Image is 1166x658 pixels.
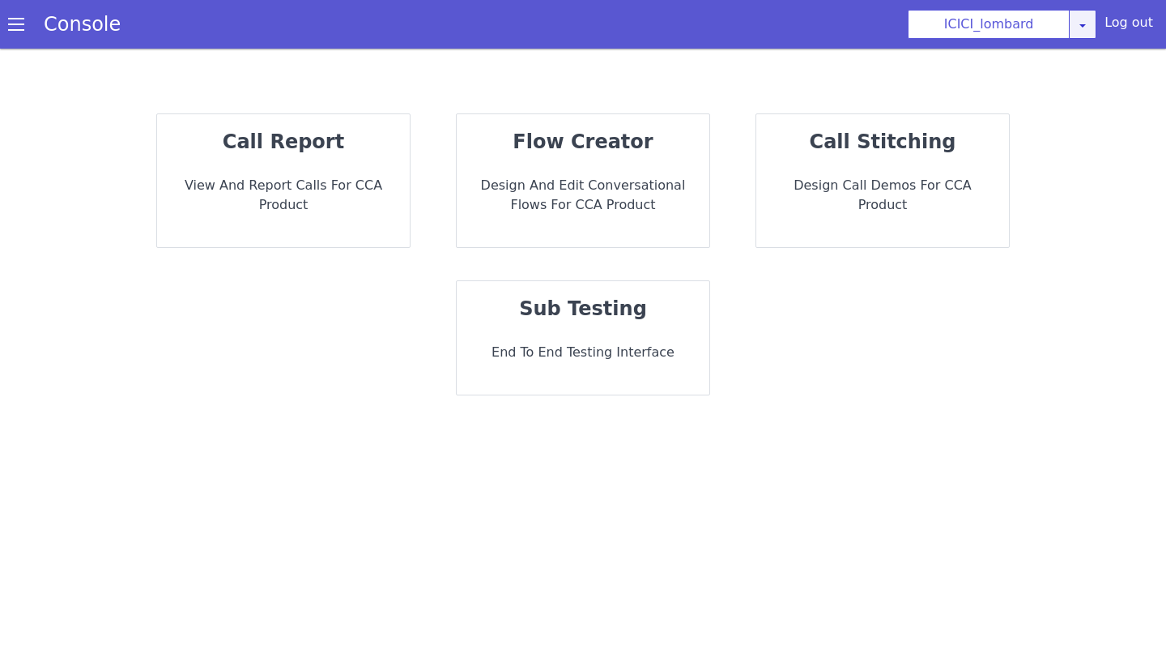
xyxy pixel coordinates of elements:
[265,62,389,109] strong: call report
[522,285,652,333] strong: sub testing
[466,320,692,385] p: End to End Testing Interface
[549,121,691,171] strong: flow creator
[495,156,725,240] p: Design and Edit Conversational flows for CCA Product
[201,96,431,180] p: View and report calls for CCA Product
[840,180,988,232] strong: call stitching
[960,81,1124,142] button: ICICI_lombard
[789,216,1019,300] p: Design call demos for CCA Product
